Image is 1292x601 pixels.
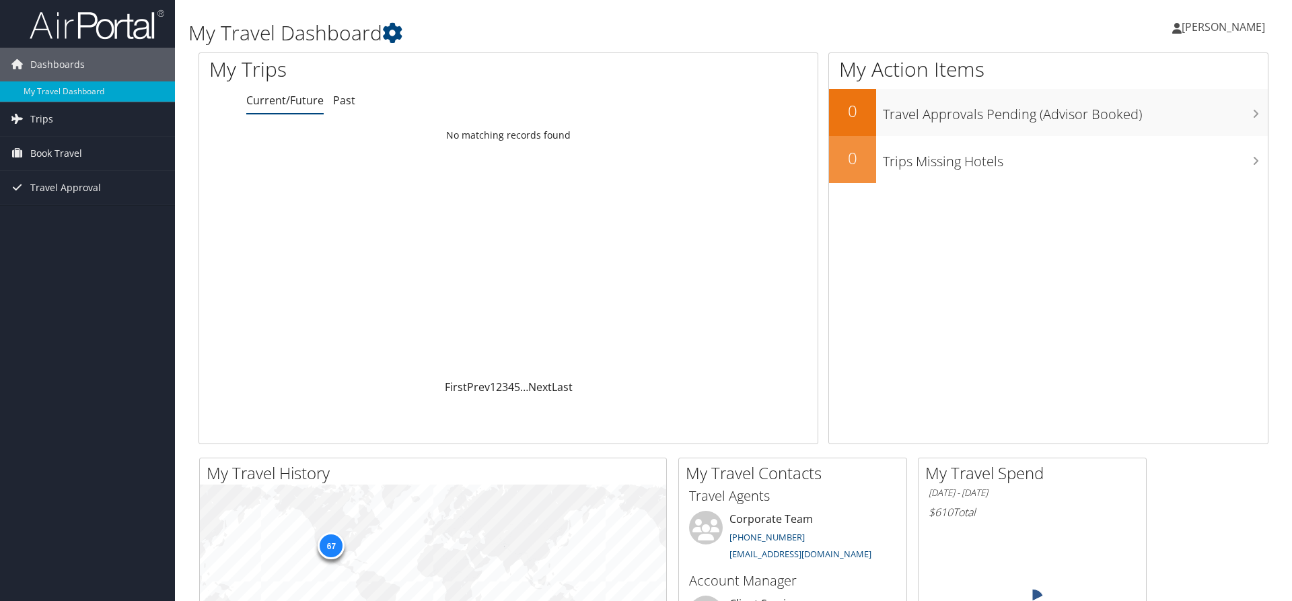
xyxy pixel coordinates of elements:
h1: My Trips [209,55,550,83]
div: 67 [318,532,345,559]
span: Book Travel [30,137,82,170]
h6: [DATE] - [DATE] [929,487,1136,499]
a: 2 [496,380,502,394]
a: Prev [467,380,490,394]
h3: Travel Agents [689,487,896,505]
a: First [445,380,467,394]
a: 1 [490,380,496,394]
a: [PHONE_NUMBER] [729,531,805,543]
h2: 0 [829,100,876,122]
h2: My Travel Spend [925,462,1146,485]
img: airportal-logo.png [30,9,164,40]
a: 3 [502,380,508,394]
span: [PERSON_NAME] [1182,20,1265,34]
a: Past [333,93,355,108]
td: No matching records found [199,123,818,147]
h2: My Travel History [207,462,666,485]
span: … [520,380,528,394]
a: Next [528,380,552,394]
h2: 0 [829,147,876,170]
a: [PERSON_NAME] [1172,7,1279,47]
h2: My Travel Contacts [686,462,906,485]
span: Travel Approval [30,171,101,205]
li: Corporate Team [682,511,903,566]
a: Last [552,380,573,394]
a: [EMAIL_ADDRESS][DOMAIN_NAME] [729,548,871,560]
h3: Account Manager [689,571,896,590]
a: 4 [508,380,514,394]
a: 5 [514,380,520,394]
a: Current/Future [246,93,324,108]
span: Dashboards [30,48,85,81]
h3: Travel Approvals Pending (Advisor Booked) [883,98,1268,124]
h1: My Action Items [829,55,1268,83]
h6: Total [929,505,1136,520]
span: Trips [30,102,53,136]
h1: My Travel Dashboard [188,19,915,47]
h3: Trips Missing Hotels [883,145,1268,171]
a: 0Trips Missing Hotels [829,136,1268,183]
a: 0Travel Approvals Pending (Advisor Booked) [829,89,1268,136]
span: $610 [929,505,953,520]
